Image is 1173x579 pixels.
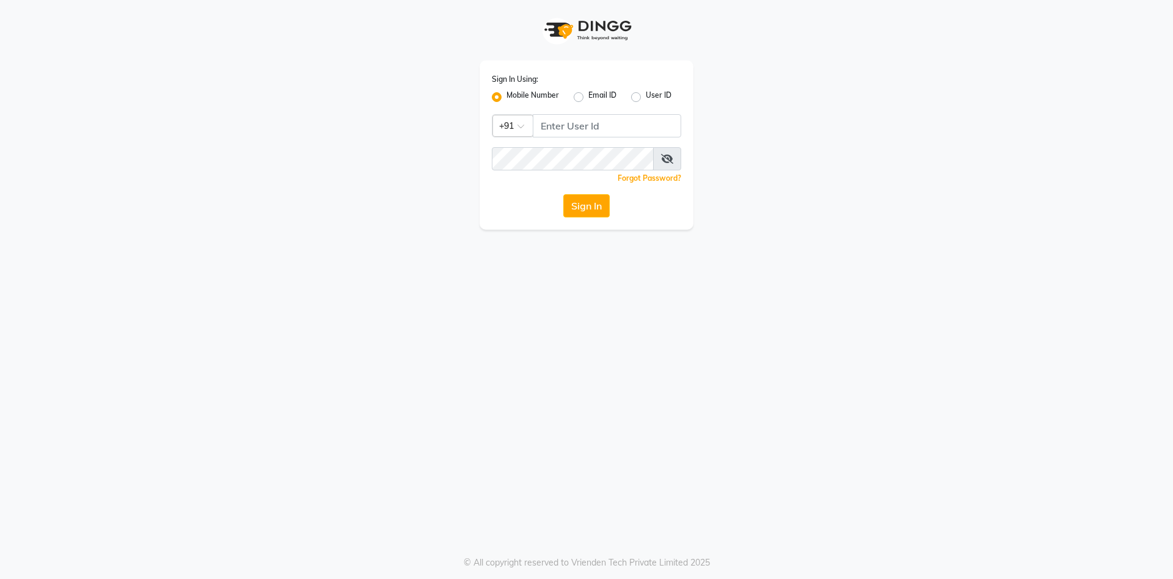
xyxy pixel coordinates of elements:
input: Username [492,147,654,170]
input: Username [533,114,681,137]
img: logo1.svg [538,12,635,48]
label: Sign In Using: [492,74,538,85]
label: User ID [646,90,671,104]
label: Email ID [588,90,616,104]
button: Sign In [563,194,610,217]
a: Forgot Password? [618,173,681,183]
label: Mobile Number [506,90,559,104]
